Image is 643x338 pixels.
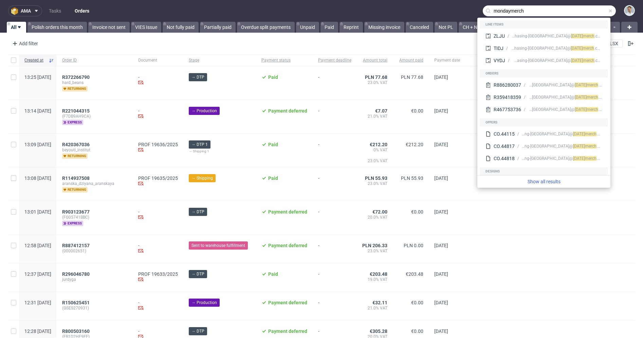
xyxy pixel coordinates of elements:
[318,243,351,255] span: -
[587,82,603,88] div: .com
[480,167,608,175] div: Designs
[585,156,596,161] span: merch
[7,22,26,33] a: All
[62,271,91,277] a: R296046780
[62,74,91,80] a: R372266790
[494,155,515,162] div: CO.44818
[27,22,87,33] a: Polish orders this month
[370,142,387,147] span: €212.20
[24,243,51,248] span: 12:58 [DATE]
[362,305,387,311] span: 21.0% VAT
[318,271,351,283] span: -
[339,22,363,33] a: Reprint
[62,209,90,215] span: R903123677
[585,155,602,162] div: .com
[318,108,351,125] span: -
[583,45,602,51] div: .com
[362,243,387,248] span: PLN 206.33
[191,271,204,277] span: → DTP
[583,58,594,63] span: merch
[583,57,602,64] div: .com
[62,153,88,159] span: returning
[364,22,404,33] a: Missing invoice
[268,74,278,80] span: Paid
[62,175,90,181] span: R114937508
[411,300,423,305] span: €0.00
[585,131,602,137] div: .com
[411,209,423,215] span: €0.00
[575,107,587,112] span: [DATE]
[138,142,178,147] a: PROF 19636/2025
[24,142,51,147] span: 13:09 [DATE]
[434,57,460,63] span: Payment date
[365,74,387,80] span: PLN 77.68
[200,22,236,33] a: Partially paid
[138,271,178,277] a: PROF 19633/2025
[401,74,423,80] span: PLN 77.68
[587,106,603,113] div: .com
[318,300,351,312] span: -
[434,108,448,114] span: [DATE]
[528,82,587,88] div: purchasing-[GEOGRAPHIC_DATA]@
[406,22,433,33] a: Canceled
[318,175,351,192] span: -
[480,20,608,29] div: Line items
[189,149,251,154] div: → Shipping 1
[585,144,596,149] span: merch
[494,33,505,39] div: ZLJU
[362,277,387,282] span: 19.0% VAT
[318,209,351,226] span: -
[573,144,585,149] span: [DATE]
[296,22,319,33] a: Unpaid
[575,95,587,100] span: [DATE]
[411,108,423,114] span: €0.00
[494,106,521,113] div: R467753736
[573,132,585,136] span: [DATE]
[62,86,88,91] span: returning
[191,209,204,215] span: → DTP
[625,6,634,15] img: Wojciech Sadowski
[575,83,587,87] span: [DATE]
[24,108,51,114] span: 13:14 [DATE]
[138,175,178,181] a: PROF 19635/2025
[434,328,448,334] span: [DATE]
[365,175,387,181] span: PLN 55.93
[24,271,51,277] span: 12:37 [DATE]
[191,300,217,306] span: → Production
[191,141,208,148] span: → DTP 1
[372,300,387,305] span: €32.11
[10,38,39,49] div: Add filter
[571,46,583,51] span: [DATE]
[320,22,338,33] a: Paid
[71,5,93,16] a: Orders
[21,9,31,13] span: ama
[268,108,307,114] span: Payment deferred
[8,5,42,16] button: ama
[163,22,199,33] a: Not fully paid
[587,107,598,112] span: merch
[370,271,387,277] span: €203.48
[24,300,51,305] span: 12:31 [DATE]
[494,131,515,137] div: CO.44115
[62,243,90,248] span: R887412157
[512,57,583,64] div: purchasing-[GEOGRAPHIC_DATA]@
[494,57,505,64] div: VYDJ
[434,271,448,277] span: [DATE]
[268,175,278,181] span: Paid
[362,57,387,63] span: Amount total
[434,243,448,248] span: [DATE]
[398,57,423,63] span: Amount paid
[62,175,91,181] a: R114937508
[480,69,608,78] div: Orders
[434,142,448,147] span: [DATE]
[45,5,65,16] a: Tasks
[362,215,387,220] span: 20.0% VAT
[362,80,387,85] span: 23.0% VAT
[404,243,423,248] span: PLN 0.00
[411,328,423,334] span: €0.00
[585,143,602,149] div: .com
[62,142,91,147] a: R420367036
[585,132,596,136] span: merch
[62,187,88,192] span: returning
[587,95,598,100] span: merch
